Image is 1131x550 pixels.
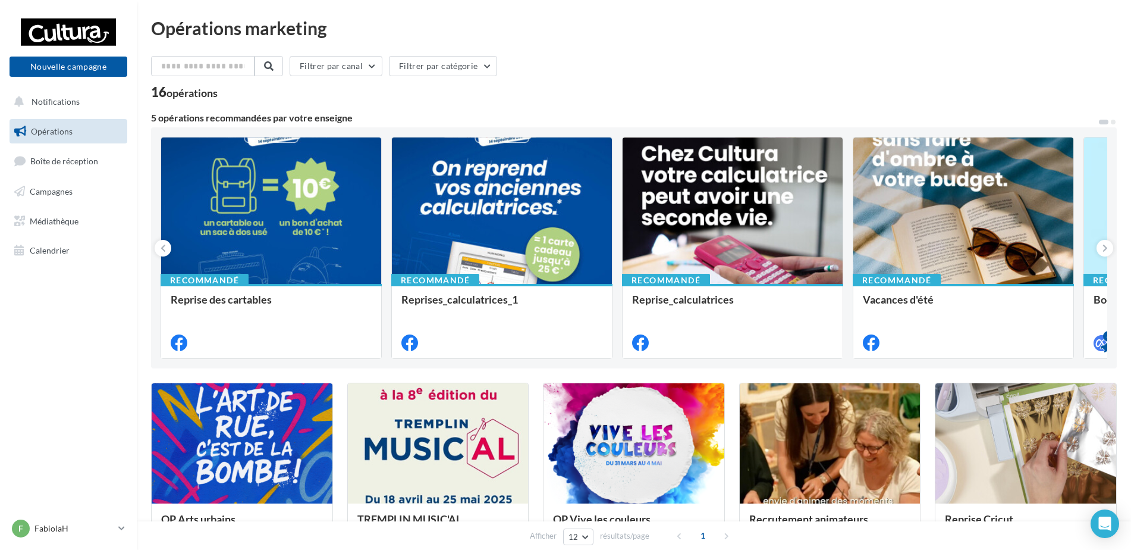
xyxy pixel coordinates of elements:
[18,523,23,535] span: F
[161,274,249,287] div: Recommandé
[7,179,130,204] a: Campagnes
[10,57,127,77] button: Nouvelle campagne
[151,86,218,99] div: 16
[389,56,497,76] button: Filtrer par catégorie
[290,56,382,76] button: Filtrer par canal
[600,530,649,542] span: résultats/page
[32,96,80,107] span: Notifications
[166,87,218,98] div: opérations
[171,293,372,317] div: Reprise des cartables
[530,530,557,542] span: Afficher
[853,274,941,287] div: Recommandé
[749,513,911,537] div: Recrutement animateurs
[568,532,579,542] span: 12
[7,119,130,144] a: Opérations
[7,89,125,114] button: Notifications
[34,523,114,535] p: FabiolaH
[151,113,1098,123] div: 5 opérations recommandées par votre enseigne
[622,274,710,287] div: Recommandé
[30,186,73,196] span: Campagnes
[863,293,1064,317] div: Vacances d'été
[30,245,70,255] span: Calendrier
[553,513,715,537] div: OP Vive les couleurs
[1103,331,1114,342] div: 4
[7,209,130,234] a: Médiathèque
[401,293,602,317] div: Reprises_calculatrices_1
[31,126,73,136] span: Opérations
[7,148,130,174] a: Boîte de réception
[1091,510,1119,538] div: Open Intercom Messenger
[161,513,323,537] div: OP Arts urbains
[10,517,127,540] a: F FabiolaH
[391,274,479,287] div: Recommandé
[357,513,519,537] div: TREMPLIN MUSIC'AL
[693,526,712,545] span: 1
[151,19,1117,37] div: Opérations marketing
[632,293,833,317] div: Reprise_calculatrices
[945,513,1107,537] div: Reprise Cricut
[7,238,130,263] a: Calendrier
[30,215,78,226] span: Médiathèque
[563,529,593,545] button: 12
[30,156,98,166] span: Boîte de réception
